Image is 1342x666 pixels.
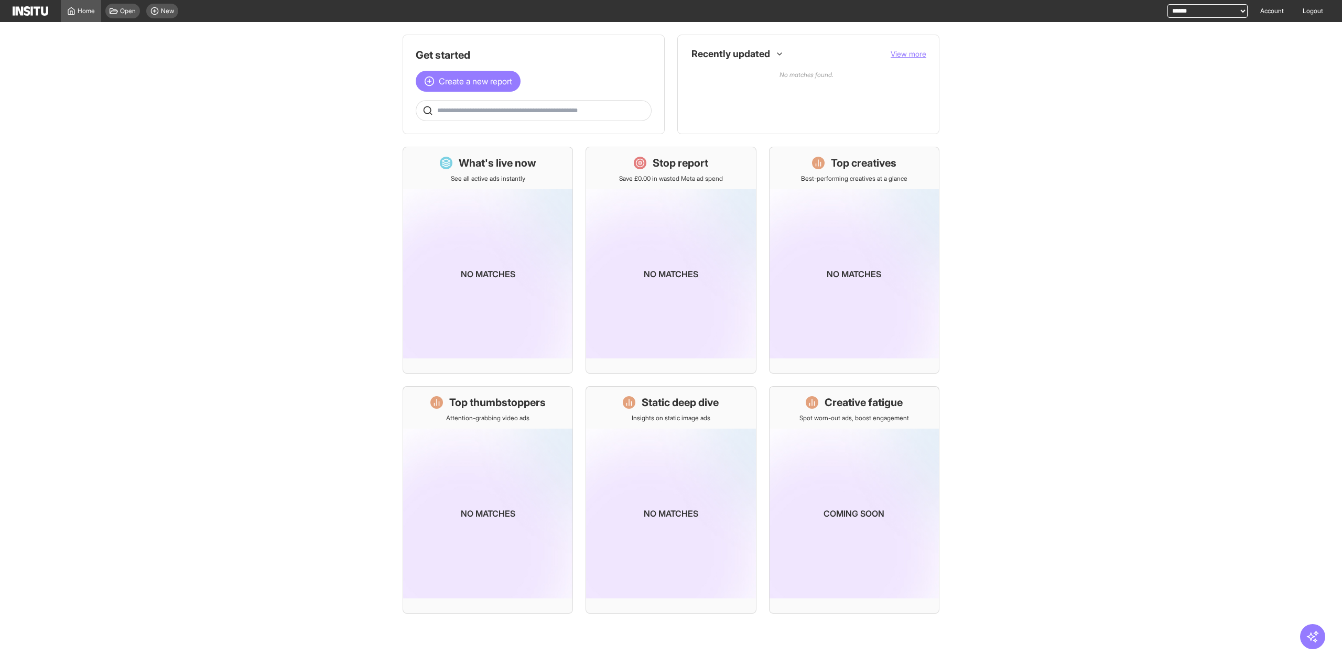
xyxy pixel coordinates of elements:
[459,156,536,170] h1: What's live now
[403,386,573,613] a: Top thumbstoppersAttention-grabbing video adsNo matches
[403,147,573,374] a: What's live nowSee all active ads instantlyNo matches
[891,49,926,58] span: View more
[619,174,723,183] p: Save £0.00 in wasted Meta ad spend
[416,71,521,92] button: Create a new report
[769,147,939,374] a: Top creativesBest-performing creatives at a glanceNo matches
[451,174,525,183] p: See all active ads instantly
[586,147,756,374] a: Stop reportSave £0.00 in wasted Meta ad spendNo matches
[449,395,546,410] h1: Top thumbstoppers
[831,156,896,170] h1: Top creatives
[827,268,881,280] p: No matches
[461,268,515,280] p: No matches
[690,64,922,104] p: No matches found.
[632,414,710,422] p: Insights on static image ads
[801,174,907,183] p: Best-performing creatives at a glance
[403,429,572,598] img: coming-soon-gradient_kfitwp.png
[439,75,512,88] span: Create a new report
[644,507,698,520] p: No matches
[644,268,698,280] p: No matches
[770,189,939,358] img: coming-soon-gradient_kfitwp.png
[642,395,719,410] h1: Static deep dive
[891,49,926,59] button: View more
[586,189,755,358] img: coming-soon-gradient_kfitwp.png
[13,6,48,16] img: Logo
[416,48,652,62] h1: Get started
[120,7,136,15] span: Open
[461,507,515,520] p: No matches
[161,7,174,15] span: New
[653,156,708,170] h1: Stop report
[403,189,572,358] img: coming-soon-gradient_kfitwp.png
[586,386,756,613] a: Static deep diveInsights on static image adsNo matches
[446,414,529,422] p: Attention-grabbing video ads
[586,429,755,598] img: coming-soon-gradient_kfitwp.png
[78,7,95,15] span: Home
